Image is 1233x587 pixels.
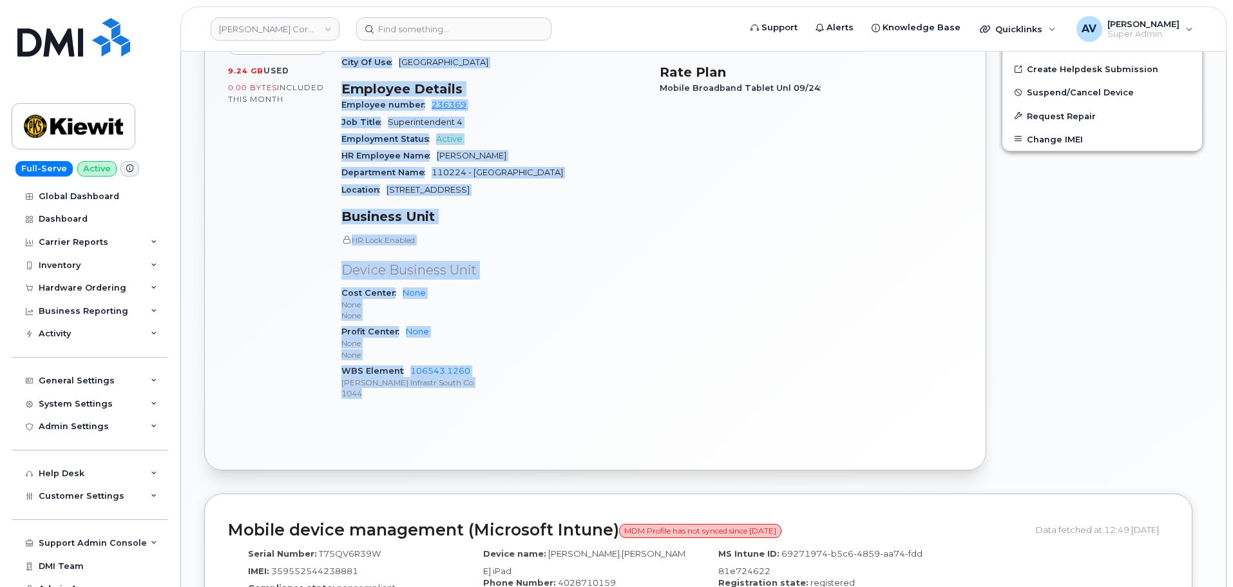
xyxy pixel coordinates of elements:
[341,168,432,177] span: Department Name
[883,21,961,34] span: Knowledge Base
[741,15,807,41] a: Support
[807,15,863,41] a: Alerts
[761,21,798,34] span: Support
[1107,19,1180,29] span: [PERSON_NAME]
[410,366,470,376] a: 106543.1260
[388,117,463,127] span: Superintendent 4
[1177,531,1223,577] iframe: Messenger Launcher
[341,377,644,388] p: [PERSON_NAME] Infrastr South Co
[1107,29,1180,39] span: Super Admin
[341,134,436,144] span: Employment Status
[341,310,644,321] p: None
[403,288,426,298] a: None
[263,66,289,75] span: used
[483,548,546,560] label: Device name:
[228,83,277,92] span: 0.00 Bytes
[341,235,644,245] p: HR Lock Enabled
[483,548,685,576] span: [PERSON_NAME].[PERSON_NAME] iPad
[271,566,358,576] span: 359552544238881
[1002,128,1202,151] button: Change IMEI
[718,548,779,560] label: MS Intune ID:
[228,521,1026,539] h2: Mobile device management (Microsoft Intune)
[1067,16,1202,42] div: Artem Volkov
[341,151,437,160] span: HR Employee Name
[341,117,388,127] span: Job Title
[1002,81,1202,104] button: Suspend/Cancel Device
[341,349,644,360] p: None
[718,548,922,576] span: 69271974-b5c6-4859-aa74-fdd81e724622
[436,134,463,144] span: Active
[211,17,339,41] a: Kiewit Corporation
[341,185,387,195] span: Location
[356,17,551,41] input: Find something...
[1036,517,1169,542] div: Data fetched at 12:49 [DATE]
[341,327,406,336] span: Profit Center
[248,548,317,560] label: Serial Number:
[437,151,506,160] span: [PERSON_NAME]
[228,82,324,104] span: included this month
[248,565,269,577] label: IMEI:
[228,66,263,75] span: 9.24 GB
[319,548,381,559] span: T75QV6R39W
[341,81,644,97] h3: Employee Details
[863,15,970,41] a: Knowledge Base
[1082,21,1096,37] span: AV
[341,288,403,298] span: Cost Center
[432,168,563,177] span: 110224 - [GEOGRAPHIC_DATA]
[1002,57,1202,81] a: Create Helpdesk Submission
[399,57,488,67] span: [GEOGRAPHIC_DATA]
[995,24,1042,34] span: Quicklinks
[341,338,644,349] p: None
[341,388,644,399] p: 1044
[341,261,644,280] p: Device Business Unit
[660,83,827,93] span: Mobile Broadband Tablet Unl 09/24
[341,366,410,376] span: WBS Element
[619,524,781,538] span: MDM Profile has not synced since [DATE]
[341,57,399,67] span: City Of Use
[971,16,1065,42] div: Quicklinks
[406,327,429,336] a: None
[341,100,432,110] span: Employee number
[387,185,470,195] span: [STREET_ADDRESS]
[341,299,644,310] p: None
[1002,104,1202,128] button: Request Repair
[432,100,466,110] a: 236369
[1027,88,1134,97] span: Suspend/Cancel Device
[827,21,854,34] span: Alerts
[660,64,962,80] h3: Rate Plan
[341,209,644,224] h3: Business Unit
